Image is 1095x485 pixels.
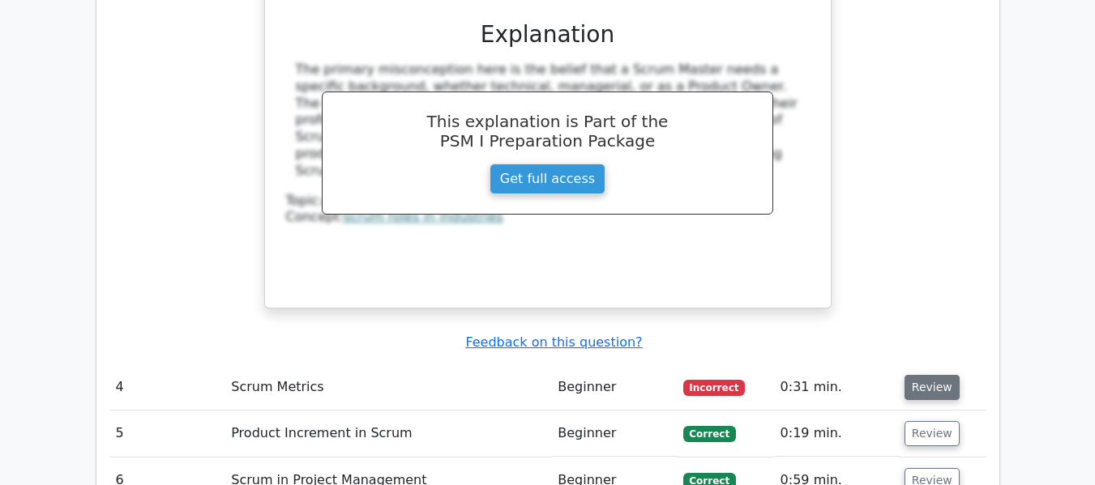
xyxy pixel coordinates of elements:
[109,411,225,457] td: 5
[551,411,676,457] td: Beginner
[286,193,810,210] div: Topic:
[774,411,898,457] td: 0:19 min.
[465,334,642,350] a: Feedback on this question?
[490,164,605,194] a: Get full access
[225,411,551,457] td: Product Increment in Scrum
[296,62,800,180] div: The primary misconception here is the belief that a Scrum Master needs a specific background, whe...
[683,426,736,442] span: Correct
[905,375,960,400] button: Review
[344,209,503,224] a: scrum roles in industries
[225,364,551,411] td: Scrum Metrics
[905,421,960,446] button: Review
[683,380,746,396] span: Incorrect
[296,21,800,49] h3: Explanation
[551,364,676,411] td: Beginner
[109,364,225,411] td: 4
[774,364,898,411] td: 0:31 min.
[286,209,810,226] div: Concept:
